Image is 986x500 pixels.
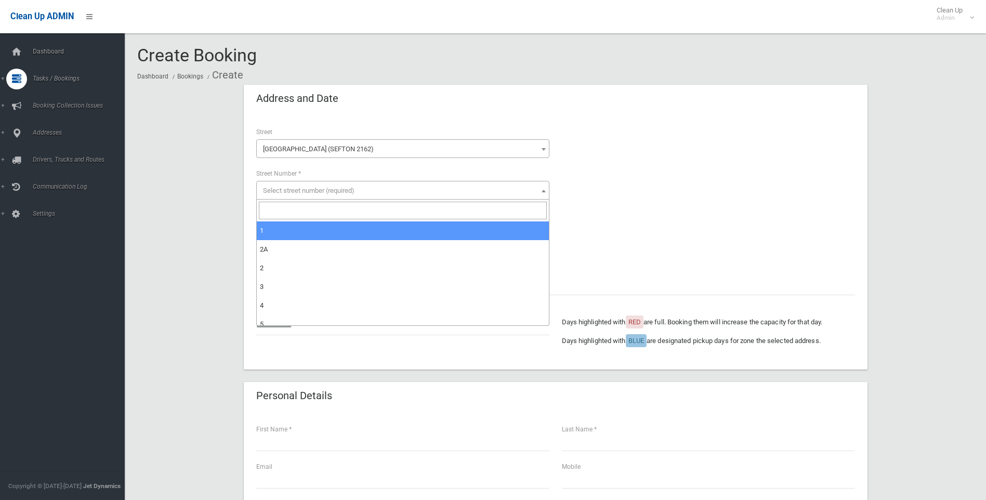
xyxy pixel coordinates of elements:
span: Dashboard [30,48,133,55]
a: Bookings [177,73,203,80]
span: Drivers, Trucks and Routes [30,156,133,163]
small: Admin [937,14,963,22]
a: Dashboard [137,73,168,80]
header: Personal Details [244,386,345,406]
span: Booking Collection Issues [30,102,133,109]
span: Clean Up ADMIN [10,11,74,21]
span: 5 [260,320,264,328]
span: BLUE [628,337,644,345]
span: 1 [260,227,264,234]
span: Select street number (required) [263,187,354,194]
span: Addresses [30,129,133,136]
span: 4 [260,301,264,309]
span: Create Booking [137,45,257,65]
p: Days highlighted with are full. Booking them will increase the capacity for that day. [562,316,855,328]
p: Days highlighted with are designated pickup days for zone the selected address. [562,335,855,347]
span: Tasks / Bookings [30,75,133,82]
header: Address and Date [244,88,351,109]
span: Copyright © [DATE]-[DATE] [8,482,82,490]
span: Chifley Avenue (SEFTON 2162) [256,139,549,158]
span: 2 [260,264,264,272]
li: Create [205,65,243,85]
span: Chifley Avenue (SEFTON 2162) [259,142,547,156]
span: RED [628,318,641,326]
span: Settings [30,210,133,217]
span: 3 [260,283,264,291]
span: Communication Log [30,183,133,190]
span: 2A [260,245,268,253]
span: Clean Up [931,6,973,22]
strong: Jet Dynamics [83,482,121,490]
